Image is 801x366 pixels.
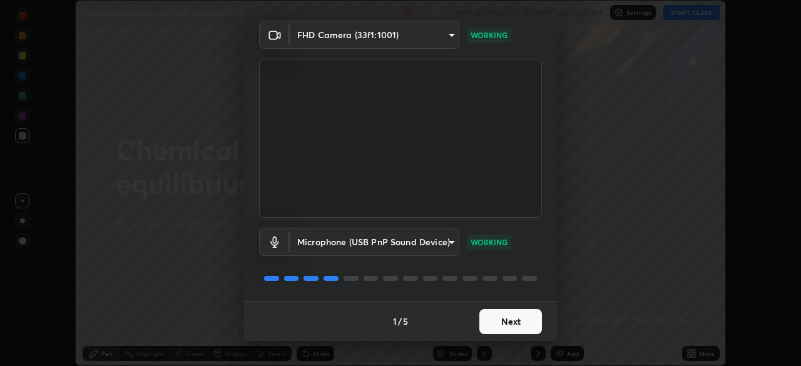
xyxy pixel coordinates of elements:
[393,315,397,328] h4: 1
[398,315,402,328] h4: /
[403,315,408,328] h4: 5
[471,236,508,248] p: WORKING
[479,309,542,334] button: Next
[290,21,459,49] div: FHD Camera (33f1:1001)
[290,228,459,256] div: FHD Camera (33f1:1001)
[471,29,508,41] p: WORKING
